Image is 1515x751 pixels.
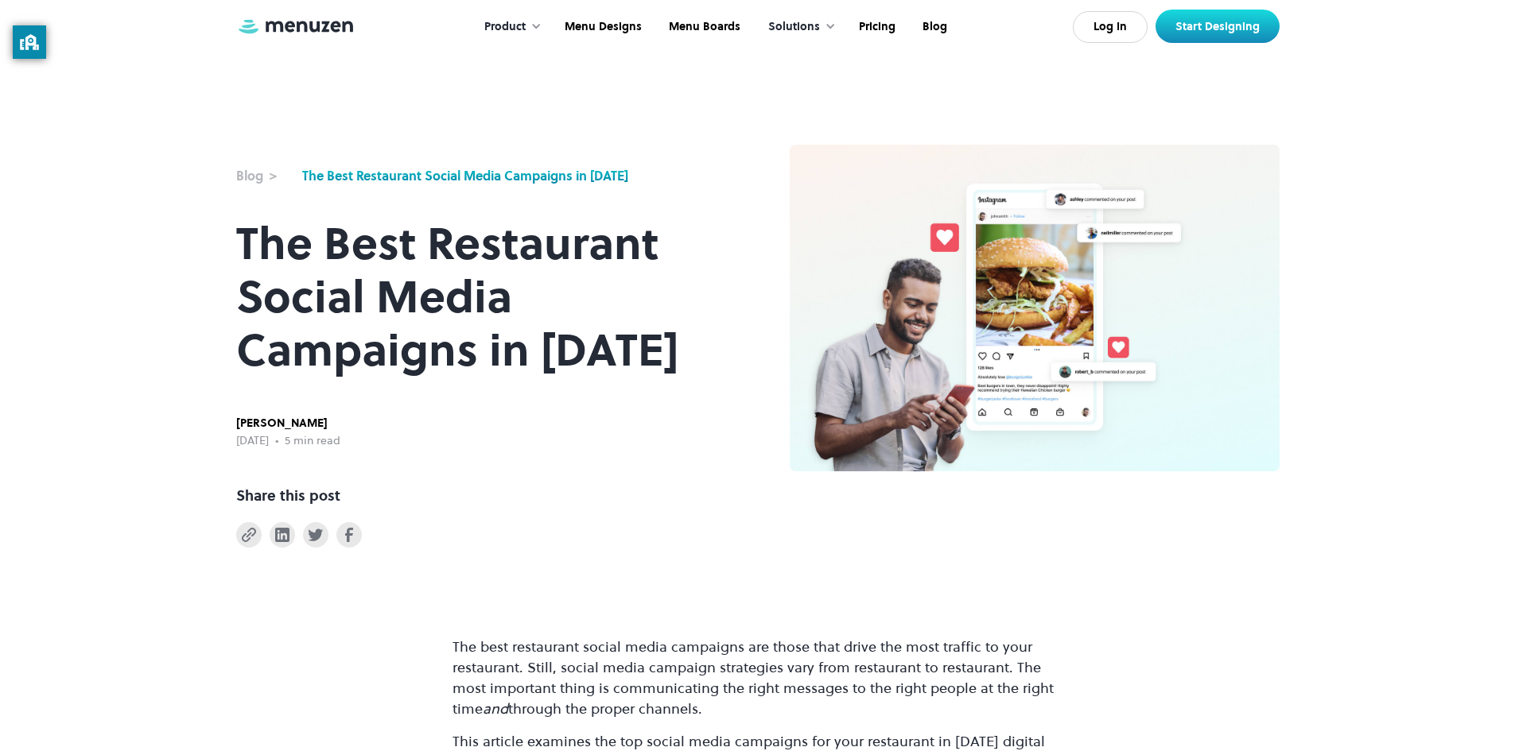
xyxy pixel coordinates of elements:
em: and [483,699,508,718]
div: Solutions [752,2,844,52]
div: Product [468,2,550,52]
h1: The Best Restaurant Social Media Campaigns in [DATE] [236,217,726,377]
a: Menu Designs [550,2,654,52]
div: Share this post [236,485,340,506]
div: Solutions [768,18,820,36]
a: Pricing [844,2,907,52]
div: • [275,432,278,450]
a: Log In [1073,11,1148,43]
p: The best restaurant social media campaigns are those that drive the most traffic to your restaura... [453,637,1063,719]
div: [DATE] [236,432,269,450]
a: Blog > [236,166,294,185]
a: Start Designing [1156,10,1280,43]
a: Blog [907,2,959,52]
a: Menu Boards [654,2,752,52]
div: 5 min read [285,432,340,450]
button: privacy banner [13,25,46,59]
div: Product [484,18,526,36]
a: The Best Restaurant Social Media Campaigns in [DATE] [302,166,628,185]
div: [PERSON_NAME] [236,415,340,432]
